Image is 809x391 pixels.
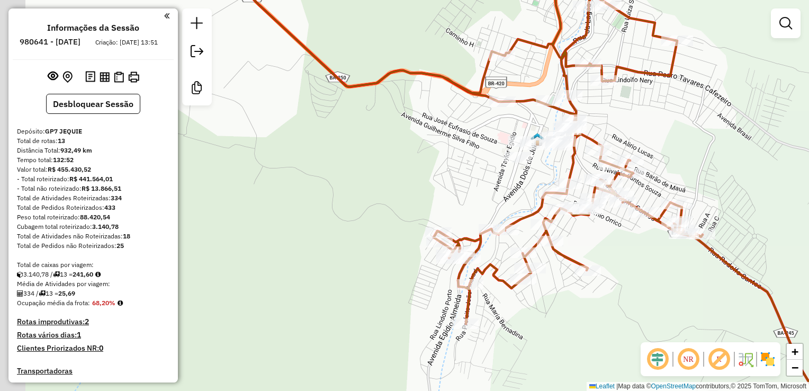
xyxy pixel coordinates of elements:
img: Jaguaquara [531,132,544,146]
h4: Informações da Sessão [47,23,139,33]
strong: 1 [77,330,81,340]
strong: 18 [123,232,130,240]
div: - Total roteirizado: [17,174,169,184]
a: Leaflet [589,383,615,390]
div: Atividade não roteirizada - LANCHONETE PARAISO [547,131,573,141]
img: Exibir/Ocultar setores [759,351,776,368]
span: | [616,383,618,390]
div: Atividade não roteirizada - BAR E REST MEU SONHO [540,132,566,143]
div: Total de caixas por viagem: [17,260,169,270]
button: Logs desbloquear sessão [83,69,97,85]
div: Atividade não roteirizada - ACAI DE JAGUAR [536,95,562,106]
div: Média de Atividades por viagem: [17,279,169,289]
span: + [792,345,798,358]
strong: R$ 455.430,52 [48,165,91,173]
h4: Transportadoras [17,367,169,376]
div: Atividade não roteirizada - REST BIACAMANO [505,152,531,163]
div: Atividade não roteirizada - REST DIOVANA [542,138,569,148]
strong: 241,60 [73,270,93,278]
strong: 13 [58,137,65,145]
div: Atividade não roteirizada - MERCADO M.A.VARIEDAD [556,90,582,101]
i: Meta Caixas/viagem: 1,00 Diferença: 240,60 [95,271,101,278]
div: Total de Pedidos não Roteirizados: [17,241,169,251]
i: Total de rotas [39,290,46,297]
a: Zoom in [787,344,803,360]
div: Total de rotas: [17,136,169,146]
div: Depósito: [17,127,169,136]
div: - Total não roteirizado: [17,184,169,193]
div: Atividade não roteirizada - BOX DA ELIANA [546,137,573,147]
em: Média calculada utilizando a maior ocupação (%Peso ou %Cubagem) de cada rota da sessão. Rotas cro... [118,300,123,306]
i: Total de Atividades [17,290,23,297]
strong: 132:52 [53,156,74,164]
button: Centralizar mapa no depósito ou ponto de apoio [60,69,75,85]
strong: GP7 JEQUIE [45,127,82,135]
div: 3.140,78 / 13 = [17,270,169,279]
a: Exibir filtros [775,13,796,34]
div: Atividade não roteirizada - RESTAURANTE E LANCHO [555,121,581,131]
h4: Rotas improdutivas: [17,317,169,326]
div: Tempo total: [17,155,169,165]
div: Cubagem total roteirizado: [17,222,169,232]
i: Cubagem total roteirizado [17,271,23,278]
div: Map data © contributors,© 2025 TomTom, Microsoft [587,382,809,391]
div: Peso total roteirizado: [17,212,169,222]
div: Atividade não roteirizada - BAZUKA [553,123,579,134]
div: Atividade não roteirizada - CASA DI DORA2 [508,136,534,147]
strong: 88.420,54 [80,213,110,221]
button: Visualizar relatório de Roteirização [97,69,112,84]
a: Nova sessão e pesquisa [186,13,208,37]
div: Atividade não roteirizada - DIST PAIS E FILHOS [560,121,587,132]
a: Zoom out [787,360,803,376]
div: Atividade não roteirizada - REST DIOVANA [545,140,572,150]
strong: 68,20% [92,299,115,307]
button: Imprimir Rotas [126,69,141,85]
div: Atividade não roteirizada - COMERCIAL DIAS ANDRA [489,96,516,107]
strong: 2 [85,317,89,326]
div: Atividade não roteirizada - BAR DO CRECHA [520,139,546,150]
strong: 25 [116,242,124,250]
strong: 433 [104,203,115,211]
h6: 980641 - [DATE] [20,37,80,47]
div: Atividade não roteirizada - BAR BOX 29 [561,114,587,125]
div: Criação: [DATE] 13:51 [91,38,162,47]
button: Desbloquear Sessão [46,94,140,114]
div: 334 / 13 = [17,289,169,298]
span: Ocultar NR [676,346,701,372]
button: Visualizar Romaneio [112,69,126,85]
button: Exibir sessão original [46,68,60,85]
span: Exibir rótulo [706,346,732,372]
strong: 334 [111,194,122,202]
a: Exportar sessão [186,41,208,65]
h4: Rotas vários dias: [17,331,169,340]
img: Fluxo de ruas [737,351,754,368]
i: Total de rotas [53,271,60,278]
div: Total de Pedidos Roteirizados: [17,203,169,212]
strong: 0 [99,343,103,353]
div: Valor total: [17,165,169,174]
a: OpenStreetMap [651,383,696,390]
span: − [792,361,798,374]
strong: 25,69 [58,289,75,297]
a: Clique aqui para minimizar o painel [164,10,169,22]
div: Distância Total: [17,146,169,155]
strong: 3.140,78 [92,223,119,230]
span: Ocupação média da frota: [17,299,90,307]
a: Criar modelo [186,77,208,101]
div: Atividade não roteirizada - NICE DO BOLO [546,136,572,147]
div: Atividade não roteirizada - RESTAURANTE E LANCHO [555,125,581,135]
div: Atividade não roteirizada - BAR JF [560,117,586,127]
span: Ocultar deslocamento [645,346,670,372]
div: Total de Atividades Roteirizadas: [17,193,169,203]
strong: R$ 441.564,01 [69,175,113,183]
div: Total de Atividades não Roteirizadas: [17,232,169,241]
strong: 932,49 km [60,146,92,154]
strong: R$ 13.866,51 [82,184,121,192]
h4: Clientes Priorizados NR: [17,344,169,353]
